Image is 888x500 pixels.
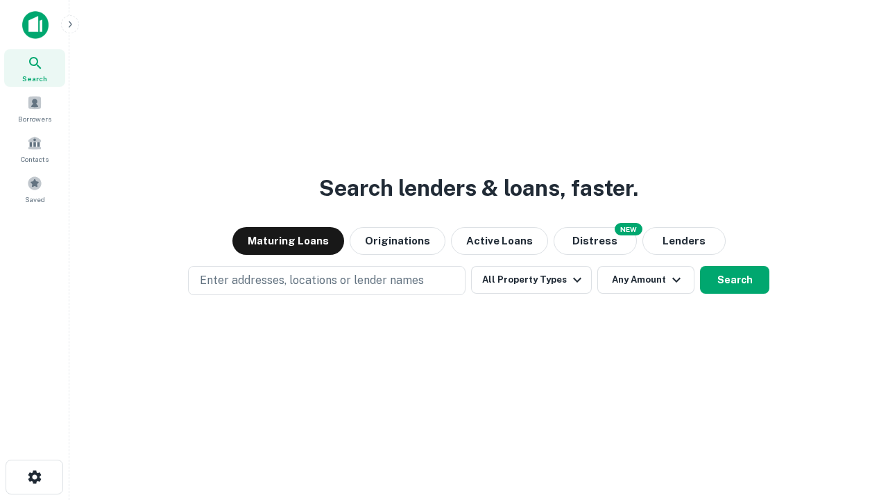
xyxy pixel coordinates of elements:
[200,272,424,289] p: Enter addresses, locations or lender names
[4,90,65,127] a: Borrowers
[4,49,65,87] a: Search
[188,266,466,295] button: Enter addresses, locations or lender names
[4,130,65,167] a: Contacts
[554,227,637,255] button: Search distressed loans with lien and other non-mortgage details.
[18,113,51,124] span: Borrowers
[350,227,445,255] button: Originations
[22,73,47,84] span: Search
[642,227,726,255] button: Lenders
[4,170,65,208] a: Saved
[819,389,888,456] iframe: Chat Widget
[319,172,638,205] h3: Search lenders & loans, faster.
[25,194,45,205] span: Saved
[700,266,769,294] button: Search
[21,153,49,165] span: Contacts
[22,11,49,39] img: capitalize-icon.png
[232,227,344,255] button: Maturing Loans
[615,223,642,235] div: NEW
[451,227,548,255] button: Active Loans
[471,266,592,294] button: All Property Types
[597,266,694,294] button: Any Amount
